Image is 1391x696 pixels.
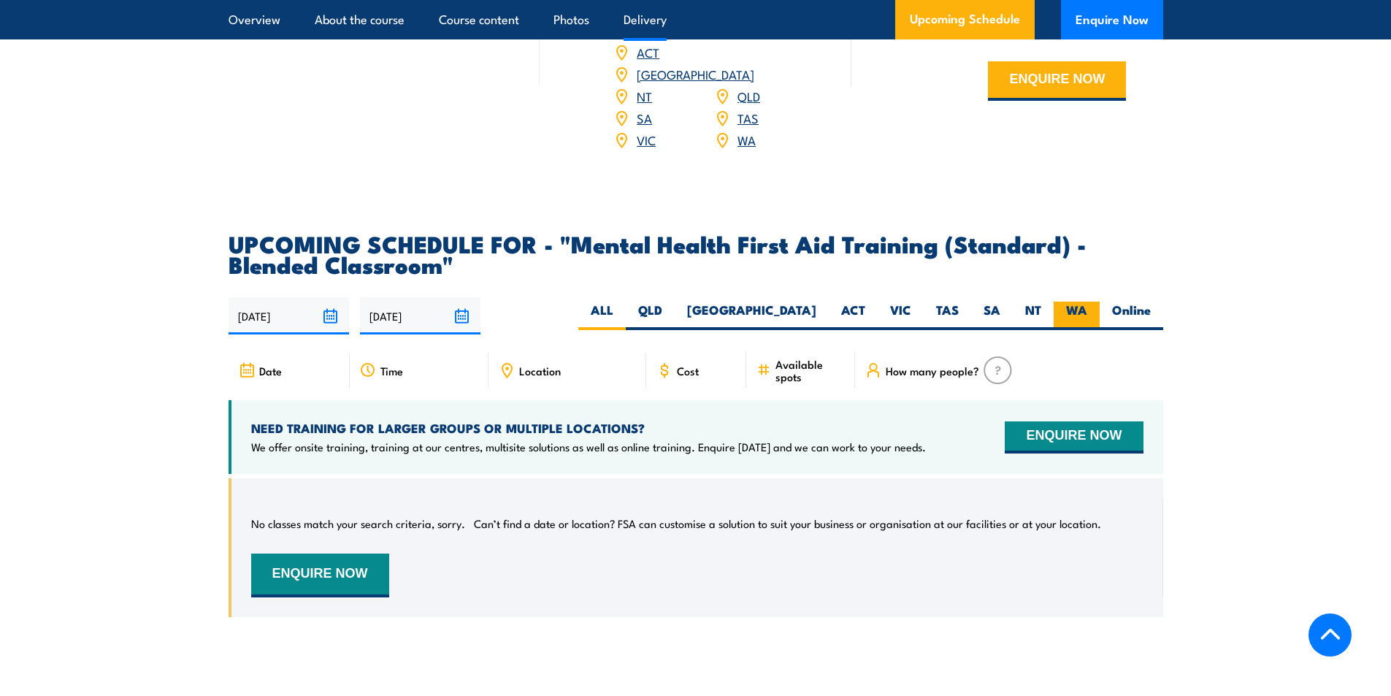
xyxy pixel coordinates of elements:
[251,554,389,597] button: ENQUIRE NOW
[775,358,845,383] span: Available spots
[229,233,1163,274] h2: UPCOMING SCHEDULE FOR - "Mental Health First Aid Training (Standard) - Blended Classroom"
[829,302,878,330] label: ACT
[578,302,626,330] label: ALL
[1013,302,1054,330] label: NT
[251,440,926,454] p: We offer onsite training, training at our centres, multisite solutions as well as online training...
[259,364,282,377] span: Date
[637,43,659,61] a: ACT
[1054,302,1100,330] label: WA
[637,109,652,126] a: SA
[1100,302,1163,330] label: Online
[474,516,1101,531] p: Can’t find a date or location? FSA can customise a solution to suit your business or organisation...
[677,364,699,377] span: Cost
[737,87,760,104] a: QLD
[380,364,403,377] span: Time
[1005,421,1143,454] button: ENQUIRE NOW
[519,364,561,377] span: Location
[737,131,756,148] a: WA
[924,302,971,330] label: TAS
[886,364,979,377] span: How many people?
[637,65,754,83] a: [GEOGRAPHIC_DATA]
[675,302,829,330] label: [GEOGRAPHIC_DATA]
[251,516,465,531] p: No classes match your search criteria, sorry.
[971,302,1013,330] label: SA
[360,297,480,334] input: To date
[637,87,652,104] a: NT
[626,302,675,330] label: QLD
[637,131,656,148] a: VIC
[737,109,759,126] a: TAS
[229,297,349,334] input: From date
[988,61,1126,101] button: ENQUIRE NOW
[251,420,926,436] h4: NEED TRAINING FOR LARGER GROUPS OR MULTIPLE LOCATIONS?
[878,302,924,330] label: VIC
